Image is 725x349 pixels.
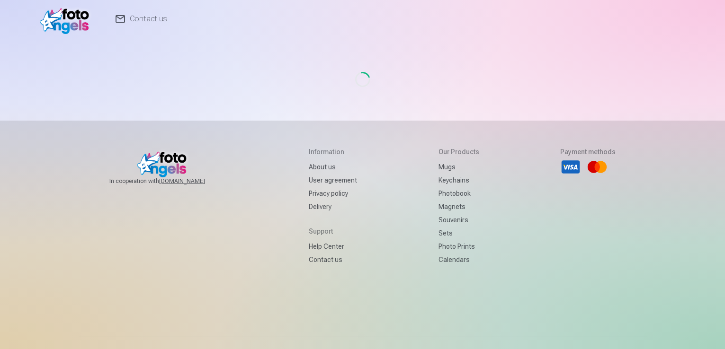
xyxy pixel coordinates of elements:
[309,200,357,213] a: Delivery
[587,157,608,177] li: Mastercard
[439,174,479,187] a: Keychains
[439,240,479,253] a: Photo prints
[309,187,357,200] a: Privacy policy
[309,160,357,174] a: About us
[109,177,228,185] span: In cooperation with
[439,200,479,213] a: Magnets
[309,240,357,253] a: Help Center
[439,213,479,227] a: Souvenirs
[439,227,479,240] a: Sets
[560,157,581,177] li: Visa
[439,160,479,174] a: Mugs
[309,253,357,266] a: Contact us
[309,174,357,187] a: User agreement
[439,147,479,157] h5: Our products
[309,147,357,157] h5: Information
[439,253,479,266] a: Calendars
[560,147,616,157] h5: Payment methods
[439,187,479,200] a: Photobook
[309,227,357,236] h5: Support
[40,4,94,34] img: /v1
[159,177,228,185] a: [DOMAIN_NAME]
